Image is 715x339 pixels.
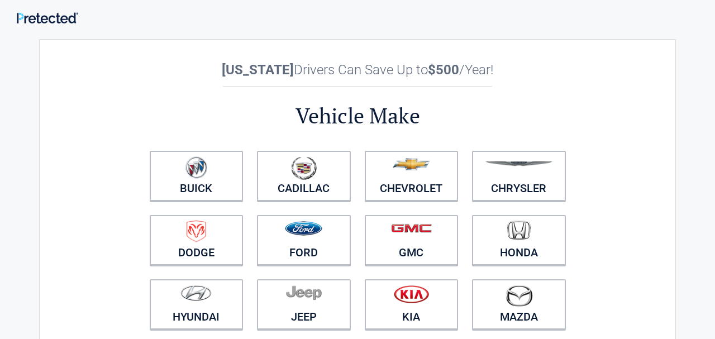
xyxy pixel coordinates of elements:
img: kia [394,285,429,303]
img: ford [285,221,322,236]
b: [US_STATE] [222,62,294,78]
b: $500 [428,62,459,78]
a: Ford [257,215,351,265]
a: Honda [472,215,566,265]
img: chevrolet [393,158,430,170]
a: Chrysler [472,151,566,201]
a: Jeep [257,279,351,330]
img: honda [507,221,531,240]
img: hyundai [180,285,212,301]
a: Mazda [472,279,566,330]
img: dodge [187,221,206,242]
img: buick [185,156,207,179]
img: chrysler [485,161,553,166]
a: Buick [150,151,244,201]
img: gmc [391,223,432,233]
img: cadillac [291,156,317,180]
img: mazda [505,285,533,307]
h2: Vehicle Make [142,102,573,130]
a: GMC [365,215,459,265]
a: Hyundai [150,279,244,330]
a: Cadillac [257,151,351,201]
a: Kia [365,279,459,330]
img: jeep [286,285,322,300]
a: Dodge [150,215,244,265]
a: Chevrolet [365,151,459,201]
img: Main Logo [17,12,78,23]
h2: Drivers Can Save Up to /Year [142,62,573,78]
